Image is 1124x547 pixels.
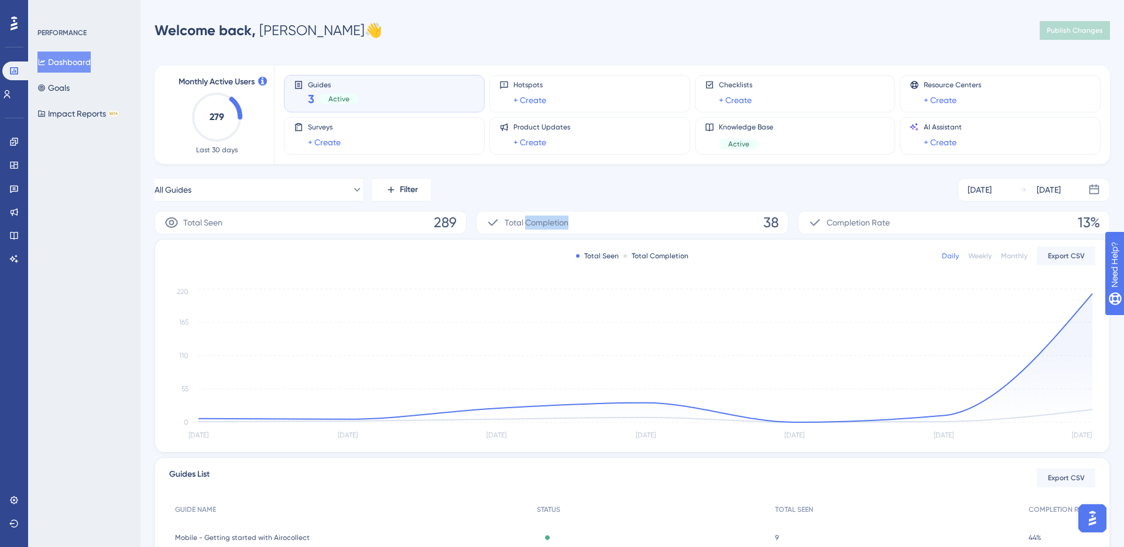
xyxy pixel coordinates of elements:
[1047,26,1103,35] span: Publish Changes
[719,80,752,90] span: Checklists
[37,103,119,124] button: Impact ReportsBETA
[537,505,560,514] span: STATUS
[1029,533,1041,542] span: 44%
[623,251,688,261] div: Total Completion
[177,288,189,296] tspan: 220
[37,52,91,73] button: Dashboard
[372,178,431,201] button: Filter
[37,77,70,98] button: Goals
[486,431,506,439] tspan: [DATE]
[513,80,546,90] span: Hotspots
[924,93,957,107] a: + Create
[308,122,341,132] span: Surveys
[513,93,546,107] a: + Create
[181,385,189,393] tspan: 55
[513,122,570,132] span: Product Updates
[179,75,255,89] span: Monthly Active Users
[1040,21,1110,40] button: Publish Changes
[636,431,656,439] tspan: [DATE]
[1037,247,1095,265] button: Export CSV
[169,467,210,488] span: Guides List
[763,213,779,232] span: 38
[189,431,208,439] tspan: [DATE]
[179,351,189,360] tspan: 110
[155,22,256,39] span: Welcome back,
[28,3,73,17] span: Need Help?
[968,251,992,261] div: Weekly
[576,251,619,261] div: Total Seen
[1075,501,1110,536] iframe: UserGuiding AI Assistant Launcher
[338,431,358,439] tspan: [DATE]
[827,216,890,230] span: Completion Rate
[308,80,359,88] span: Guides
[196,145,238,155] span: Last 30 days
[775,533,779,542] span: 9
[784,431,804,439] tspan: [DATE]
[934,431,954,439] tspan: [DATE]
[183,216,222,230] span: Total Seen
[924,122,962,132] span: AI Assistant
[175,533,310,542] span: Mobile - Getting started with Airocollect
[155,21,382,40] div: [PERSON_NAME] 👋
[1078,213,1100,232] span: 13%
[924,80,981,90] span: Resource Centers
[155,178,363,201] button: All Guides
[1048,251,1085,261] span: Export CSV
[175,505,216,514] span: GUIDE NAME
[719,93,752,107] a: + Create
[179,318,189,326] tspan: 165
[108,111,119,117] div: BETA
[37,28,87,37] div: PERFORMANCE
[184,418,189,426] tspan: 0
[719,122,773,132] span: Knowledge Base
[1029,505,1089,514] span: COMPLETION RATE
[728,139,749,149] span: Active
[924,135,957,149] a: + Create
[775,505,813,514] span: TOTAL SEEN
[308,91,314,107] span: 3
[1037,183,1061,197] div: [DATE]
[968,183,992,197] div: [DATE]
[434,213,457,232] span: 289
[1048,473,1085,483] span: Export CSV
[1037,469,1095,487] button: Export CSV
[1001,251,1027,261] div: Monthly
[328,94,349,104] span: Active
[155,183,191,197] span: All Guides
[1072,431,1092,439] tspan: [DATE]
[505,216,568,230] span: Total Completion
[942,251,959,261] div: Daily
[210,111,224,122] text: 279
[308,135,341,149] a: + Create
[513,135,546,149] a: + Create
[400,183,418,197] span: Filter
